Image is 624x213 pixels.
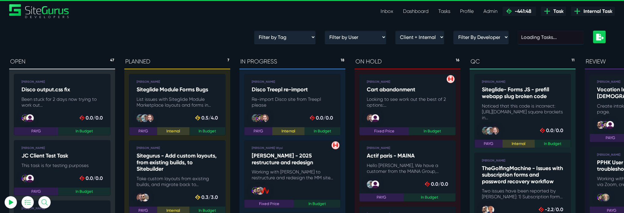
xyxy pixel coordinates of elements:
span: Internal [272,127,304,135]
b: [PERSON_NAME] [482,159,505,162]
a: Dashboard [398,5,433,17]
div: QC [470,55,576,70]
span: 0.0/0.0 [541,127,563,135]
span: In Budget [304,127,340,135]
span: 0.5/4.0 [196,114,218,122]
span: 11 [572,58,575,62]
h5: Disco output.css fix [21,86,103,93]
p: Take custom layouts from existing builds, and migrate back to... [137,176,218,188]
h5: TheGolfingMachine - Issues with subscription forms and password recovery workflow [482,165,563,185]
p: Working with [PERSON_NAME] to restructure and redesign the MM site... [252,169,333,181]
b: [PERSON_NAME] [597,153,620,157]
span: In Budget [58,127,110,135]
h5: JC Client Test Task [21,153,103,159]
b: [PERSON_NAME] [137,146,160,150]
span: 7 [227,58,229,62]
a: Internal Task [571,7,615,16]
div: IN PROGRESS [239,55,345,70]
span: PAYG [244,127,272,135]
a: Tasks [433,5,455,17]
p: Looking to see work out the best of 2 options:... [367,97,448,108]
span: In Budget [535,140,571,148]
a: Inbox [376,5,398,17]
span: PAYG [475,140,502,148]
b: [PERSON_NAME] [252,80,275,84]
h5: Cart abandonment [367,86,448,93]
span: 18 [341,58,344,62]
a: [PERSON_NAME] Actif paris - MAINA Hello [PERSON_NAME], We have a customer from the MAINA Group,..... [359,140,456,202]
span: 0.0/0.0 [80,114,103,122]
b: [PERSON_NAME] [597,80,620,84]
h5: Siteglide Module Forms Bugs [137,86,218,93]
b: [PERSON_NAME] [137,80,160,84]
img: Sitegurus Logo [9,4,69,18]
span: 0.0/0.0 [425,181,448,188]
a: [PERSON_NAME] Siteglide Module Forms Bugs List issues with Siteglide Module Marketplace layouts a... [129,74,226,135]
a: Profile [455,5,479,17]
p: Been stuck for 2 days now trying to work out... [21,97,103,108]
p: This task is for testing purposes [21,163,103,169]
p: Two issues have been reported by [PERSON_NAME]: 1) Subscription form... [482,188,563,200]
a: [PERSON_NAME] Cart abandonment Looking to see work out the best of 2 options:... Fixed PriceIn Bu... [359,74,456,135]
p: List issues with Siteglide Module Marketplace layouts and forms in... [137,97,218,108]
b: [PERSON_NAME] [21,207,45,210]
span: In Budget [404,193,456,201]
div: PLANNED [124,55,230,70]
h5: Actif paris - MAINA [367,153,448,159]
div: ON HOLD [355,55,460,70]
span: 0.3/3.0 [196,194,218,201]
h5: Sitegurus - Add custom layouts, from existing builds, to Sitebuilder [137,153,218,173]
a: Task [541,7,566,16]
p: Hello [PERSON_NAME], We have a customer from the MAINA Group,... [367,163,448,174]
span: PAYG [14,188,58,196]
span: 0.0/0.0 [80,175,103,182]
span: In Budget [294,200,340,208]
input: Email [20,72,87,86]
span: Task [551,8,564,15]
span: PAYG [359,193,404,201]
b: [PERSON_NAME] [367,80,390,84]
div: OPEN [9,55,115,70]
a: [PERSON_NAME] Disco output.css fix Been stuck for 2 days now trying to work out... PAYGIn Budget ... [14,74,110,135]
a: -441:48 [502,7,536,16]
a: [PERSON_NAME] Disco Treepl re-import Re-import Disco site from Treepl please PAYGInternalIn Budge... [244,74,341,135]
span: -441:48 [512,8,531,14]
span: Fixed Price [359,127,409,135]
p: Noticed that this code is incorrect: [URL][DOMAIN_NAME] square brackets in... [482,103,563,121]
a: [PERSON_NAME] Wysi [PERSON_NAME] - 2025 restructure and redesign Working with [PERSON_NAME] to re... [244,140,341,208]
span: In Budget [189,127,225,135]
span: 0.0/0.0 [310,114,333,122]
p: Re-import Disco site from Treepl please [252,97,333,108]
h5: [PERSON_NAME] - 2025 restructure and redesign [252,153,333,166]
b: [PERSON_NAME] [21,80,45,84]
button: Log In [20,108,87,121]
span: Internal [502,140,535,148]
b: [PERSON_NAME] Wysi [252,146,283,150]
span: Internal Task [581,8,612,15]
span: In Budget [409,127,455,135]
span: 16 [456,58,459,62]
h5: Disco Treepl re-import [252,86,333,93]
input: Loading Tasks... [518,31,584,44]
span: PAYG [129,127,157,135]
span: 47 [110,58,114,62]
h5: Siteglide- Forms JS - prefill webapp slug broken code [482,86,563,100]
b: [PERSON_NAME] [367,146,390,150]
b: [PERSON_NAME] [21,146,45,150]
b: [PERSON_NAME] [482,80,505,84]
a: Admin [479,5,502,17]
span: Fixed Price [244,200,294,208]
span: PAYG [14,127,58,135]
span: In Budget [58,188,110,196]
a: [PERSON_NAME] JC Client Test Task This task is for testing purposes PAYGIn Budget 0.0/0.0 [14,140,110,196]
span: Internal [157,127,189,135]
a: SiteGurus [9,4,69,18]
a: [PERSON_NAME] Siteglide- Forms JS - prefill webapp slug broken code Noticed that this code is inc... [474,74,571,148]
